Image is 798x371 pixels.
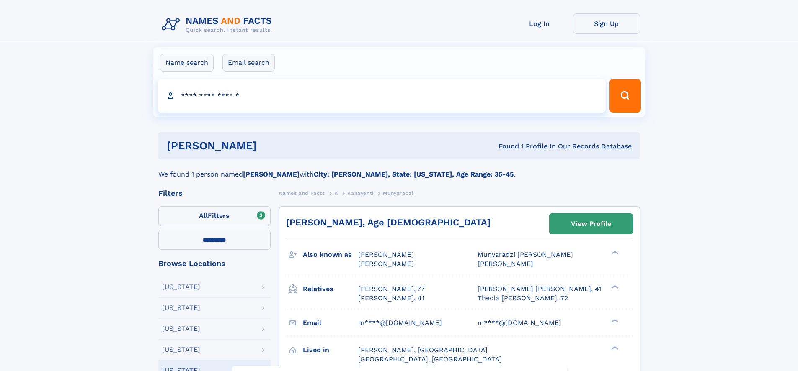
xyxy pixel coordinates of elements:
[279,188,325,198] a: Names and Facts
[303,248,358,262] h3: Also known as
[609,284,619,289] div: ❯
[609,318,619,323] div: ❯
[162,325,200,332] div: [US_STATE]
[199,212,208,220] span: All
[158,79,606,113] input: search input
[358,251,414,258] span: [PERSON_NAME]
[158,159,640,179] div: We found 1 person named with .
[358,355,502,363] span: [GEOGRAPHIC_DATA], [GEOGRAPHIC_DATA]
[158,13,279,36] img: Logo Names and Facts
[550,214,633,234] a: View Profile
[609,345,619,351] div: ❯
[383,190,413,196] span: Munyaradzi
[314,170,514,178] b: City: [PERSON_NAME], State: [US_STATE], Age Range: 35-45
[334,188,338,198] a: K
[158,206,271,226] label: Filters
[160,54,214,72] label: Name search
[222,54,275,72] label: Email search
[334,190,338,196] span: K
[303,282,358,296] h3: Relatives
[303,343,358,357] h3: Lived in
[609,250,619,256] div: ❯
[358,260,414,268] span: [PERSON_NAME]
[243,170,300,178] b: [PERSON_NAME]
[506,13,573,34] a: Log In
[347,190,373,196] span: Kanaventi
[358,284,425,294] a: [PERSON_NAME], 77
[571,214,611,233] div: View Profile
[573,13,640,34] a: Sign Up
[286,217,491,228] a: [PERSON_NAME], Age [DEMOGRAPHIC_DATA]
[162,284,200,290] div: [US_STATE]
[167,141,378,151] h1: [PERSON_NAME]
[162,304,200,311] div: [US_STATE]
[162,346,200,353] div: [US_STATE]
[358,346,488,354] span: [PERSON_NAME], [GEOGRAPHIC_DATA]
[609,79,640,113] button: Search Button
[478,294,568,303] a: Thecla [PERSON_NAME], 72
[158,189,271,197] div: Filters
[478,260,533,268] span: [PERSON_NAME]
[377,142,632,151] div: Found 1 Profile In Our Records Database
[478,284,602,294] a: [PERSON_NAME] [PERSON_NAME], 41
[158,260,271,267] div: Browse Locations
[347,188,373,198] a: Kanaventi
[303,316,358,330] h3: Email
[478,251,573,258] span: Munyaradzi [PERSON_NAME]
[358,294,424,303] a: [PERSON_NAME], 41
